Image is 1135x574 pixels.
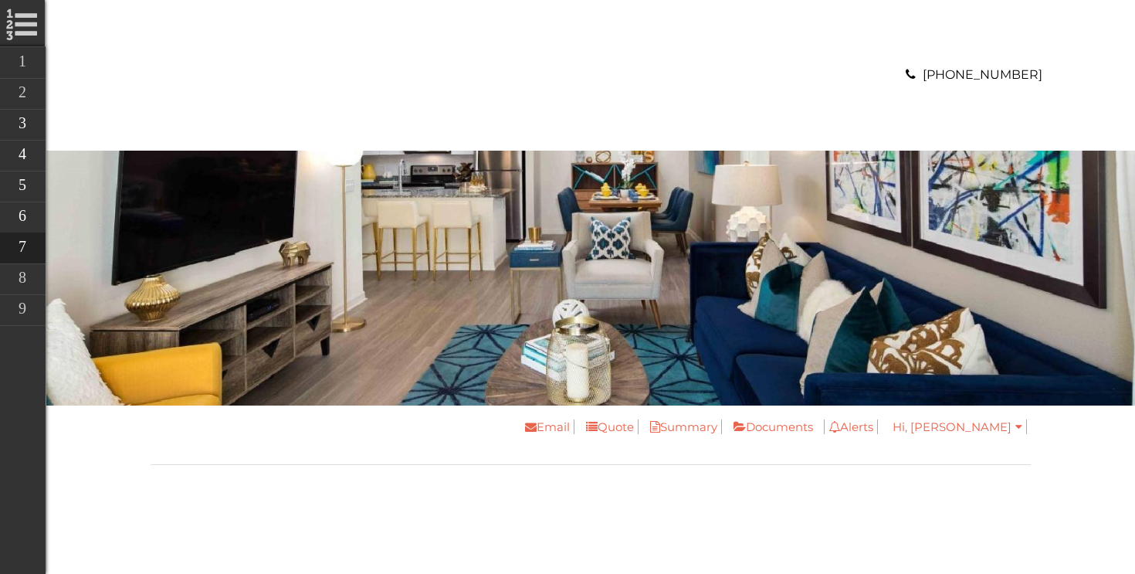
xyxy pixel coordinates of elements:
a: Quote [574,419,639,434]
img: A living room with a blue couch and a television on the wall. [46,151,1135,406]
img: A graphic with a red M and the word SOUTH. [139,15,259,135]
a: Documents [722,419,817,434]
div: banner [46,151,1135,406]
a: Hi, [PERSON_NAME] [889,419,1027,434]
a: Summary [639,419,722,434]
a: Alerts [824,419,878,434]
a: Email [513,419,574,434]
a: [PHONE_NUMBER] [923,67,1042,82]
